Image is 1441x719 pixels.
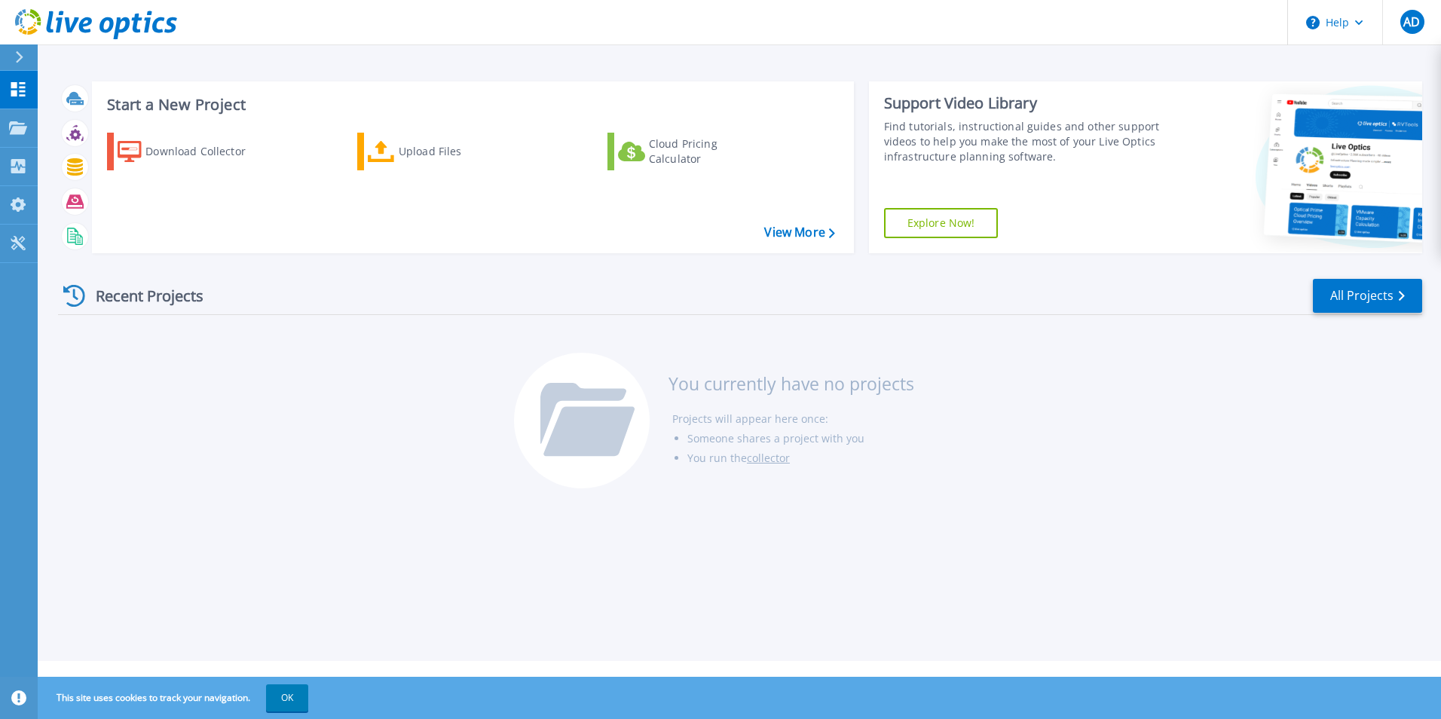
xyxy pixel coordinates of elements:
div: Cloud Pricing Calculator [649,136,769,167]
a: Cloud Pricing Calculator [607,133,776,170]
a: Download Collector [107,133,275,170]
div: Upload Files [399,136,519,167]
div: Find tutorials, instructional guides and other support videos to help you make the most of your L... [884,119,1166,164]
button: OK [266,684,308,711]
span: AD [1403,16,1420,28]
li: Projects will appear here once: [672,409,914,429]
div: Download Collector [145,136,266,167]
li: You run the [687,448,914,468]
a: collector [747,451,790,465]
a: View More [764,225,834,240]
a: All Projects [1313,279,1422,313]
h3: Start a New Project [107,96,834,113]
a: Explore Now! [884,208,999,238]
div: Support Video Library [884,93,1166,113]
a: Upload Files [357,133,525,170]
li: Someone shares a project with you [687,429,914,448]
div: Recent Projects [58,277,224,314]
h3: You currently have no projects [668,375,914,392]
span: This site uses cookies to track your navigation. [41,684,308,711]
